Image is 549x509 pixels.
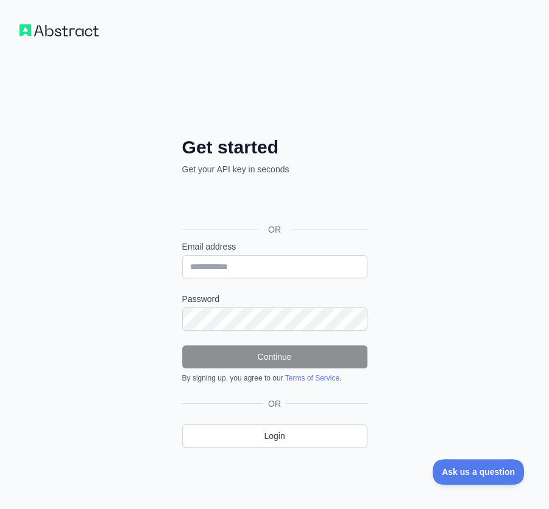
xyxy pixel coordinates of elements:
a: Terms of Service [285,374,339,382]
a: Login [182,424,367,448]
label: Email address [182,240,367,253]
p: Get your API key in seconds [182,163,367,175]
img: Workflow [19,24,99,37]
span: OR [263,398,286,410]
iframe: Toggle Customer Support [433,459,525,485]
div: By signing up, you agree to our . [182,373,367,383]
span: OR [258,223,291,236]
h2: Get started [182,136,367,158]
iframe: Przycisk Zaloguj się przez Google [176,189,371,216]
label: Password [182,293,367,305]
button: Continue [182,345,367,368]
